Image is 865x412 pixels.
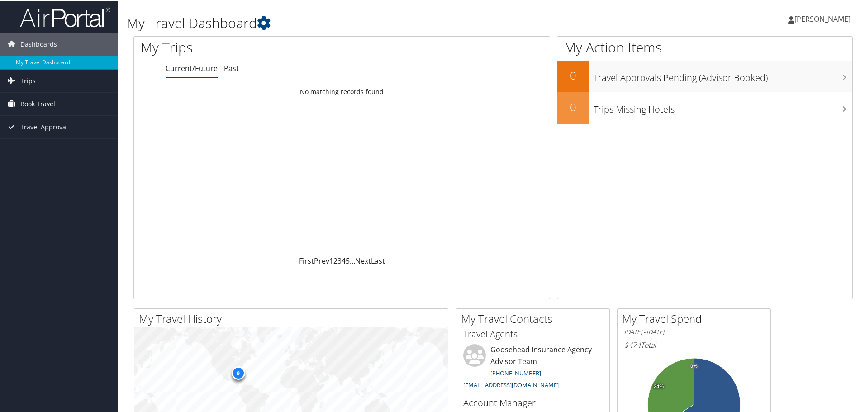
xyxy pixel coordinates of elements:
h1: My Trips [141,37,370,56]
h6: [DATE] - [DATE] [624,327,764,336]
h2: My Travel Spend [622,310,770,326]
h3: Account Manager [463,396,603,408]
span: Book Travel [20,92,55,114]
a: 0Travel Approvals Pending (Advisor Booked) [557,60,852,91]
h2: 0 [557,67,589,82]
h6: Total [624,339,764,349]
span: Trips [20,69,36,91]
span: … [350,255,355,265]
a: [PHONE_NUMBER] [490,368,541,376]
tspan: 0% [690,363,698,368]
h3: Trips Missing Hotels [594,98,852,115]
div: 9 [231,365,245,379]
span: [PERSON_NAME] [794,13,851,23]
a: Next [355,255,371,265]
td: No matching records found [134,83,550,99]
a: Last [371,255,385,265]
a: Prev [314,255,329,265]
h3: Travel Approvals Pending (Advisor Booked) [594,66,852,83]
span: $474 [624,339,641,349]
a: [PERSON_NAME] [788,5,860,32]
img: airportal-logo.png [20,6,110,27]
h2: 0 [557,99,589,114]
a: 4 [342,255,346,265]
h1: My Action Items [557,37,852,56]
h2: My Travel History [139,310,448,326]
h1: My Travel Dashboard [127,13,615,32]
tspan: 34% [654,383,664,388]
a: 0Trips Missing Hotels [557,91,852,123]
a: Past [224,62,239,72]
a: [EMAIL_ADDRESS][DOMAIN_NAME] [463,380,559,388]
a: First [299,255,314,265]
a: 2 [333,255,337,265]
h2: My Travel Contacts [461,310,609,326]
h3: Travel Agents [463,327,603,340]
a: 1 [329,255,333,265]
span: Travel Approval [20,115,68,137]
span: Dashboards [20,32,57,55]
a: Current/Future [166,62,218,72]
a: 3 [337,255,342,265]
li: Goosehead Insurance Agency Advisor Team [459,343,607,392]
a: 5 [346,255,350,265]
